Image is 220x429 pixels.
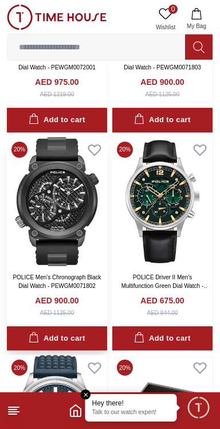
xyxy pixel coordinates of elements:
[35,76,78,88] h4: AED 975.00
[7,108,107,132] button: Add to cart
[151,5,180,34] a: 0Wishlist
[69,404,82,418] a: Home
[140,295,184,306] h4: AED 675.00
[134,114,190,127] div: Add to cart
[120,56,206,71] a: POLICE Men's Chronograph Blue Dial Watch - PEWGM0071803
[81,389,91,400] em: Close tooltip
[14,56,100,71] a: POLICE Men's Chronograph Blue Dial Watch - PEWGM0072001
[180,5,213,34] button: My Bag
[7,326,107,351] button: Add to cart
[146,90,180,99] div: AED 1125.00
[182,22,211,30] span: My Bag
[112,108,213,132] button: Add to cart
[140,76,184,88] h4: AED 900.00
[186,395,211,420] div: Chat Widget
[112,137,213,266] img: POLICE Driver II Men's Multifunction Green Dial Watch - PEWGF0040201
[40,309,74,317] div: AED 1125.00
[92,409,170,417] p: Talk to our watch expert!
[13,274,101,289] a: POLICE Men's Chronograph Black Dial Watch - PEWGM0071802
[92,399,170,408] div: Hey there!
[29,114,85,127] div: Add to cart
[117,142,133,158] span: 20 %
[168,5,178,14] span: 0
[151,23,180,32] span: Wishlist
[121,274,210,298] a: POLICE Driver II Men's Multifunction Green Dial Watch - PEWGF0040201
[134,332,190,345] div: Add to cart
[7,5,107,30] img: ...
[35,295,78,306] h4: AED 900.00
[29,332,85,345] div: Add to cart
[11,360,27,376] span: 20 %
[112,326,213,351] button: Add to cart
[147,309,178,317] div: AED 844.00
[117,360,133,376] span: 20 %
[7,137,107,266] img: POLICE Men's Chronograph Black Dial Watch - PEWGM0071802
[11,142,27,158] span: 20 %
[40,90,74,99] div: AED 1219.00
